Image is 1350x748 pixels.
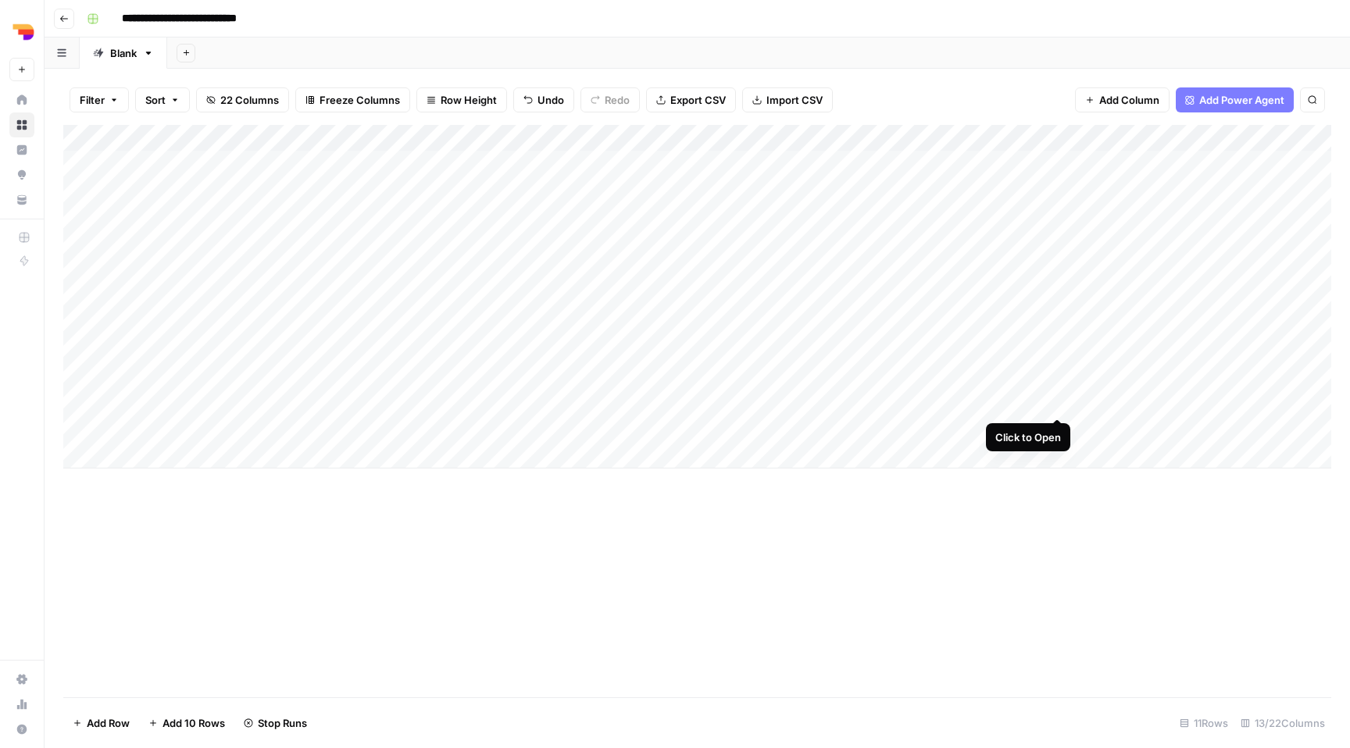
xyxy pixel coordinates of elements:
[258,715,307,731] span: Stop Runs
[9,87,34,112] a: Home
[80,92,105,108] span: Filter
[995,429,1061,445] div: Click to Open
[9,137,34,162] a: Insights
[9,112,34,137] a: Browse
[80,37,167,69] a: Blank
[513,87,574,112] button: Undo
[220,92,279,108] span: 22 Columns
[766,92,823,108] span: Import CSV
[605,92,630,108] span: Redo
[110,45,137,61] div: Blank
[70,87,129,112] button: Filter
[9,692,34,717] a: Usage
[139,711,234,736] button: Add 10 Rows
[9,162,34,187] a: Opportunities
[1075,87,1170,112] button: Add Column
[537,92,564,108] span: Undo
[1099,92,1159,108] span: Add Column
[670,92,726,108] span: Export CSV
[145,92,166,108] span: Sort
[1176,87,1294,112] button: Add Power Agent
[295,87,410,112] button: Freeze Columns
[162,715,225,731] span: Add 10 Rows
[87,715,130,731] span: Add Row
[320,92,400,108] span: Freeze Columns
[441,92,497,108] span: Row Height
[135,87,190,112] button: Sort
[580,87,640,112] button: Redo
[1199,92,1284,108] span: Add Power Agent
[234,711,316,736] button: Stop Runs
[63,711,139,736] button: Add Row
[196,87,289,112] button: 22 Columns
[646,87,736,112] button: Export CSV
[416,87,507,112] button: Row Height
[9,187,34,212] a: Your Data
[9,667,34,692] a: Settings
[1173,711,1234,736] div: 11 Rows
[742,87,833,112] button: Import CSV
[1234,711,1331,736] div: 13/22 Columns
[9,717,34,742] button: Help + Support
[9,18,37,46] img: Depends Logo
[9,12,34,52] button: Workspace: Depends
